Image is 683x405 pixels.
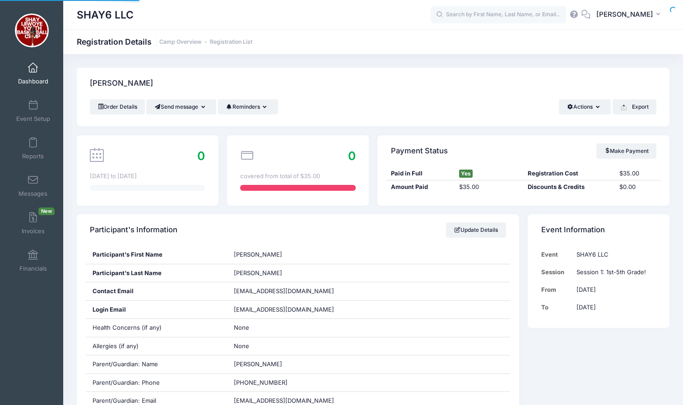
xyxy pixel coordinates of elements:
[386,183,455,192] div: Amount Paid
[541,246,572,263] td: Event
[12,95,55,127] a: Event Setup
[431,6,566,24] input: Search by First Name, Last Name, or Email...
[210,39,252,46] a: Registration List
[572,281,656,299] td: [DATE]
[615,183,660,192] div: $0.00
[615,169,660,178] div: $35.00
[391,138,448,164] h4: Payment Status
[86,374,228,392] div: Parent/Guardian: Phone
[524,169,615,178] div: Registration Cost
[86,264,228,282] div: Participant's Last Name
[90,71,153,97] h4: [PERSON_NAME]
[234,324,249,331] span: None
[90,99,145,115] a: Order Details
[596,9,653,19] span: [PERSON_NAME]
[459,170,473,178] span: Yes
[77,37,252,46] h1: Registration Details
[455,183,524,192] div: $35.00
[572,246,656,263] td: SHAY6 LLC
[572,299,656,316] td: [DATE]
[90,172,205,181] div: [DATE] to [DATE]
[12,170,55,202] a: Messages
[348,149,356,163] span: 0
[590,5,669,25] button: [PERSON_NAME]
[12,58,55,89] a: Dashboard
[234,251,282,258] span: [PERSON_NAME]
[240,172,355,181] div: covered from total of $35.00
[559,99,611,115] button: Actions
[16,115,50,123] span: Event Setup
[234,342,249,350] span: None
[22,152,44,160] span: Reports
[12,245,55,276] a: Financials
[19,190,47,198] span: Messages
[524,183,615,192] div: Discounts & Credits
[613,99,656,115] button: Export
[86,246,228,264] div: Participant's First Name
[234,269,282,276] span: [PERSON_NAME]
[12,133,55,164] a: Reports
[446,222,506,238] a: Update Details
[596,143,656,159] a: Make Payment
[234,397,334,404] span: [EMAIL_ADDRESS][DOMAIN_NAME]
[12,207,55,239] a: InvoicesNew
[234,379,288,386] span: [PHONE_NUMBER]
[22,227,45,235] span: Invoices
[234,360,282,368] span: [PERSON_NAME]
[86,282,228,300] div: Contact Email
[197,149,205,163] span: 0
[541,281,572,299] td: From
[159,39,201,46] a: Camp Overview
[541,299,572,316] td: To
[146,99,216,115] button: Send message
[86,355,228,373] div: Parent/Guardian: Name
[386,169,455,178] div: Paid in Full
[90,217,177,243] h4: Participant's Information
[86,337,228,355] div: Allergies (if any)
[541,263,572,281] td: Session
[18,78,48,85] span: Dashboard
[234,305,347,314] span: [EMAIL_ADDRESS][DOMAIN_NAME]
[86,301,228,319] div: Login Email
[77,5,134,25] h1: SHAY6 LLC
[218,99,278,115] button: Reminders
[86,319,228,337] div: Health Concerns (if any)
[572,263,656,281] td: Session 1: 1st-5th Grade!
[541,217,605,243] h4: Event Information
[15,14,49,47] img: SHAY6 LLC
[38,207,55,215] span: New
[19,265,47,272] span: Financials
[234,287,334,295] span: [EMAIL_ADDRESS][DOMAIN_NAME]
